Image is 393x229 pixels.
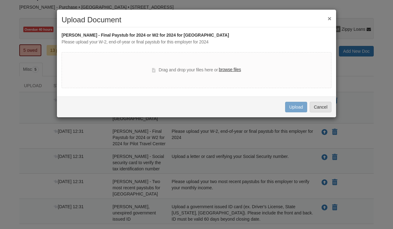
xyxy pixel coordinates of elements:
[62,16,331,24] h2: Upload Document
[285,102,307,112] button: Upload
[152,66,241,74] div: Drag and drop your files here or
[310,102,331,112] button: Cancel
[328,15,331,22] button: ×
[62,32,331,39] div: [PERSON_NAME] - Final Paystub for 2024 or W2 for 2024 for [GEOGRAPHIC_DATA]
[219,66,241,73] label: browse files
[62,39,331,46] div: Please upload your W-2, end-of-year or final paystub for this employer for 2024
